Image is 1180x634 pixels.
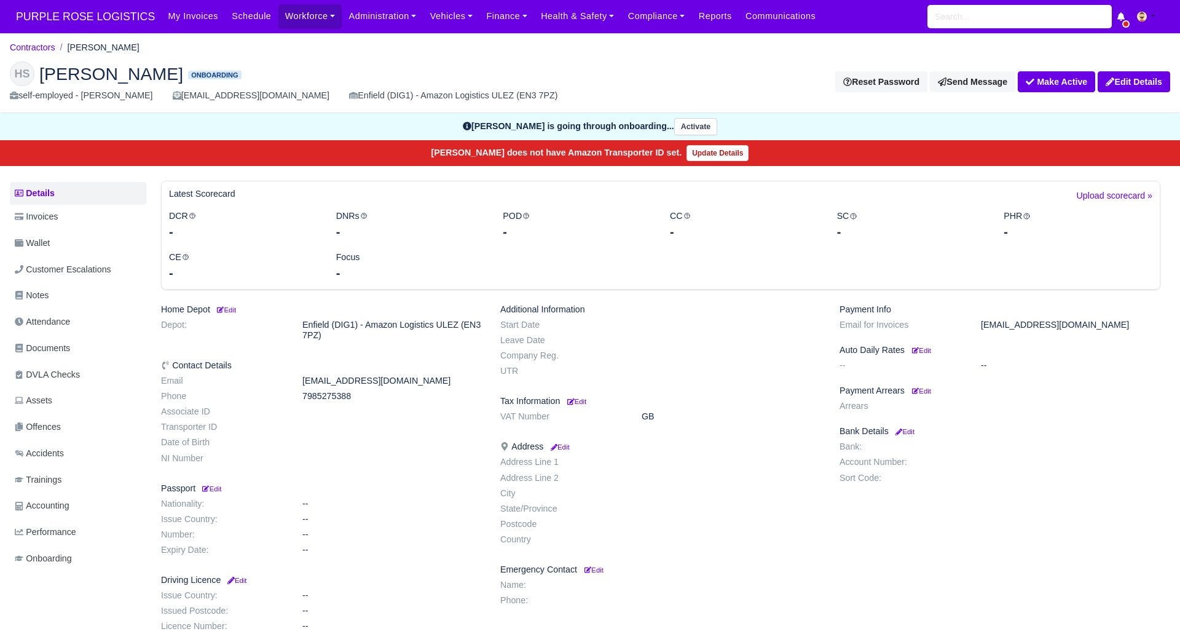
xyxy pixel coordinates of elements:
div: DCR [160,209,327,240]
h6: Payment Info [840,304,1160,315]
a: Accidents [10,442,146,466]
a: Edit [565,396,586,406]
a: Health & Safety [534,4,621,28]
span: Wallet [15,236,50,250]
span: Onboarding [188,71,241,80]
button: Reset Password [835,71,927,92]
dt: Issued Postcode: [152,606,293,616]
a: Documents [10,336,146,360]
a: Accounting [10,494,146,518]
small: Edit [200,485,221,493]
div: CC [661,209,828,240]
dt: VAT Number [491,411,632,422]
small: Edit [912,387,931,395]
span: Offences [15,420,61,434]
dt: Account Number: [830,457,972,467]
div: - [503,223,651,240]
a: Notes [10,283,146,307]
button: Make Active [1018,71,1095,92]
div: CE [160,250,327,282]
span: Notes [15,288,49,303]
a: Vehicles [423,4,480,28]
dt: Number: [152,529,293,540]
div: HS [10,61,34,86]
dt: Name: [491,580,632,590]
span: [PERSON_NAME] [39,65,183,82]
a: Edit [910,345,931,355]
span: Documents [15,341,70,355]
dt: Address Line 2 [491,473,632,483]
h6: Passport [161,483,482,494]
a: Edit [582,565,604,574]
dd: GB [632,411,830,422]
a: Finance [479,4,534,28]
a: Update Details [686,145,749,161]
dd: Enfield (DIG1) - Amazon Logistics ULEZ (EN3 7PZ) [293,320,491,341]
span: Invoices [15,210,58,224]
a: Edit [910,386,931,395]
dt: Expiry Date: [152,545,293,555]
small: Edit [584,566,604,574]
span: Onboarding [15,552,72,566]
div: Hamid Sserwadda [1,52,1179,113]
dt: Nationality: [152,499,293,509]
a: Reports [692,4,739,28]
small: Edit [912,347,931,354]
dt: Phone [152,391,293,402]
a: Communications [739,4,823,28]
span: DVLA Checks [15,368,80,382]
dd: -- [293,590,491,601]
h6: Additional Information [500,304,821,315]
a: Edit [215,304,236,314]
div: - [1004,223,1152,240]
small: Edit [548,443,569,451]
div: - [837,223,986,240]
h6: Auto Daily Rates [840,345,1160,355]
div: SC [828,209,995,240]
div: POD [494,209,661,240]
dt: Leave Date [491,335,632,346]
a: Onboarding [10,547,146,571]
dt: Phone: [491,595,632,606]
small: Edit [215,306,236,314]
a: Administration [342,4,423,28]
dd: -- [293,545,491,555]
dt: Associate ID [152,406,293,417]
span: Accounting [15,499,69,513]
dt: City [491,488,632,499]
a: Offences [10,415,146,439]
div: Enfield (DIG1) - Amazon Logistics ULEZ (EN3 7PZ) [349,89,557,103]
dd: 7985275388 [293,391,491,402]
div: DNRs [327,209,494,240]
a: Upload scorecard » [1077,189,1152,209]
h6: Contact Details [161,360,482,371]
span: Attendance [15,315,70,329]
a: Trainings [10,468,146,492]
span: Performance [15,525,76,539]
a: PURPLE ROSE LOGISTICS [10,5,161,29]
input: Search... [927,5,1112,28]
dd: [EMAIL_ADDRESS][DOMAIN_NAME] [293,376,491,386]
div: - [670,223,819,240]
a: Schedule [225,4,278,28]
h6: Tax Information [500,396,821,406]
dt: Postcode [491,519,632,529]
div: PHR [994,209,1162,240]
dt: Bank: [830,442,972,452]
li: [PERSON_NAME] [55,41,140,55]
a: Compliance [621,4,692,28]
dt: Company Reg. [491,351,632,361]
dt: Start Date [491,320,632,330]
div: Focus [327,250,494,282]
dt: Arrears [830,401,972,411]
dd: -- [972,360,1170,371]
h6: Latest Scorecard [169,189,235,199]
dt: -- [830,360,972,371]
span: PURPLE ROSE LOGISTICS [10,4,161,29]
dt: Sort Code: [830,473,972,483]
a: Wallet [10,231,146,255]
h6: Driving Licence [161,575,482,585]
dt: Licence Number: [152,621,293,632]
a: My Invoices [161,4,225,28]
a: Attendance [10,310,146,334]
